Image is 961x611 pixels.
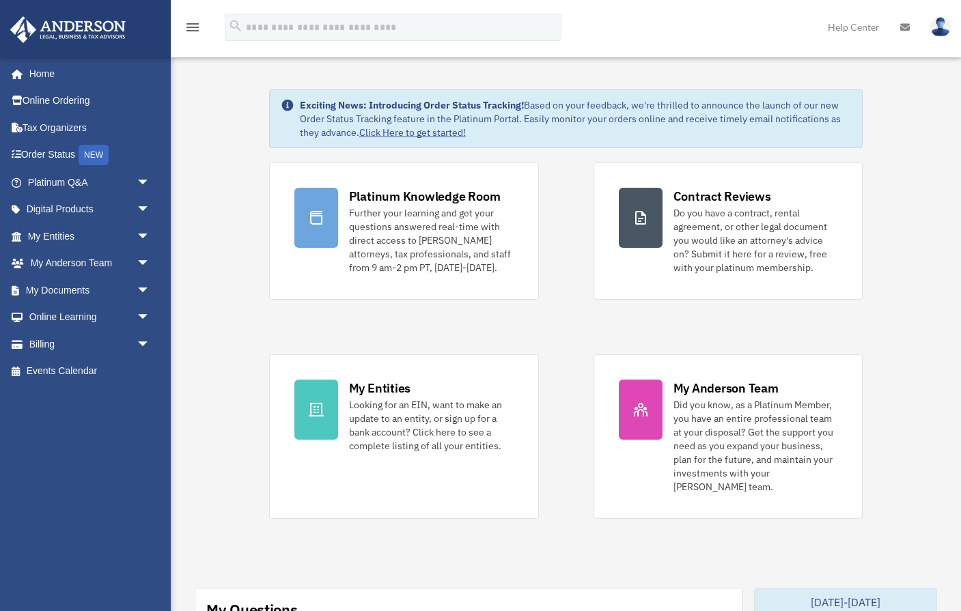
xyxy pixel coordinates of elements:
a: Online Learningarrow_drop_down [10,304,171,331]
a: Digital Productsarrow_drop_down [10,196,171,223]
i: menu [184,19,201,35]
a: Contract Reviews Do you have a contract, rental agreement, or other legal document you would like... [594,162,863,300]
span: arrow_drop_down [137,250,164,278]
div: Further your learning and get your questions answered real-time with direct access to [PERSON_NAM... [349,206,514,274]
span: arrow_drop_down [137,223,164,251]
i: search [228,18,243,33]
div: Looking for an EIN, want to make an update to an entity, or sign up for a bank account? Click her... [349,398,514,453]
a: Click Here to get started! [359,126,466,139]
div: NEW [79,145,109,165]
a: My Documentsarrow_drop_down [10,276,171,304]
div: My Entities [349,380,410,397]
a: Tax Organizers [10,114,171,141]
strong: Exciting News: Introducing Order Status Tracking! [300,99,524,111]
a: Events Calendar [10,358,171,385]
div: Contract Reviews [673,188,771,205]
div: Platinum Knowledge Room [349,188,501,205]
img: User Pic [930,17,951,37]
a: menu [184,24,201,35]
span: arrow_drop_down [137,196,164,224]
div: My Anderson Team [673,380,779,397]
a: Home [10,60,164,87]
a: Billingarrow_drop_down [10,330,171,358]
span: arrow_drop_down [137,330,164,358]
img: Anderson Advisors Platinum Portal [6,16,130,43]
a: My Anderson Team Did you know, as a Platinum Member, you have an entire professional team at your... [594,354,863,519]
div: Based on your feedback, we're thrilled to announce the launch of our new Order Status Tracking fe... [300,98,852,139]
a: My Anderson Teamarrow_drop_down [10,250,171,277]
span: arrow_drop_down [137,276,164,304]
a: My Entities Looking for an EIN, want to make an update to an entity, or sign up for a bank accoun... [269,354,539,519]
a: Platinum Q&Aarrow_drop_down [10,169,171,196]
a: Online Ordering [10,87,171,115]
a: My Entitiesarrow_drop_down [10,223,171,250]
span: arrow_drop_down [137,169,164,197]
div: Do you have a contract, rental agreement, or other legal document you would like an attorney's ad... [673,206,838,274]
div: Did you know, as a Platinum Member, you have an entire professional team at your disposal? Get th... [673,398,838,494]
a: Platinum Knowledge Room Further your learning and get your questions answered real-time with dire... [269,162,539,300]
a: Order StatusNEW [10,141,171,169]
span: arrow_drop_down [137,304,164,332]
